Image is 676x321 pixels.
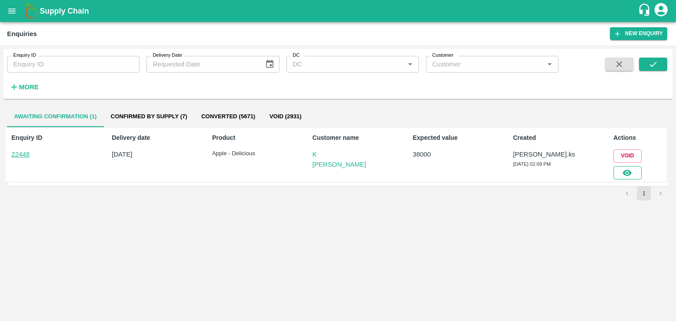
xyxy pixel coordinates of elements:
button: Awaiting confirmation (1) [7,106,104,127]
a: Supply Chain [40,5,638,17]
a: 22448 [11,151,29,158]
button: page 1 [637,186,651,201]
label: Customer [432,52,453,59]
p: Apple - Delicious [212,150,263,158]
p: [DATE] [112,150,163,159]
button: open drawer [2,1,22,21]
p: Product [212,133,263,142]
button: Confirmed by supply (7) [104,106,195,127]
button: Choose date [261,56,278,73]
button: More [7,80,41,95]
nav: pagination navigation [619,186,669,201]
a: K [PERSON_NAME] [312,150,364,169]
input: Customer [429,58,541,70]
button: Open [544,58,555,70]
div: Enquiries [7,28,37,40]
label: Enquiry ID [13,52,36,59]
button: Void (2931) [262,106,309,127]
button: New Enquiry [610,27,667,40]
p: Delivery date [112,133,163,142]
div: customer-support [638,3,653,19]
b: Supply Chain [40,7,89,15]
p: [PERSON_NAME].ks [513,150,564,159]
div: account of current user [653,2,669,20]
button: Void [614,150,642,162]
input: Enquiry ID [7,56,140,73]
label: Delivery Date [153,52,182,59]
span: [DATE] 02:09 PM [513,161,551,167]
p: Created [513,133,564,142]
button: Open [404,58,416,70]
p: Expected value [413,133,464,142]
p: Actions [614,133,665,142]
p: 38000 [413,150,464,159]
p: Enquiry ID [11,133,62,142]
img: logo [22,2,40,20]
strong: More [19,84,39,91]
button: Converted (5671) [194,106,262,127]
p: Customer name [312,133,364,142]
label: DC [293,52,300,59]
input: DC [289,58,402,70]
input: Requested Date [147,56,258,73]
